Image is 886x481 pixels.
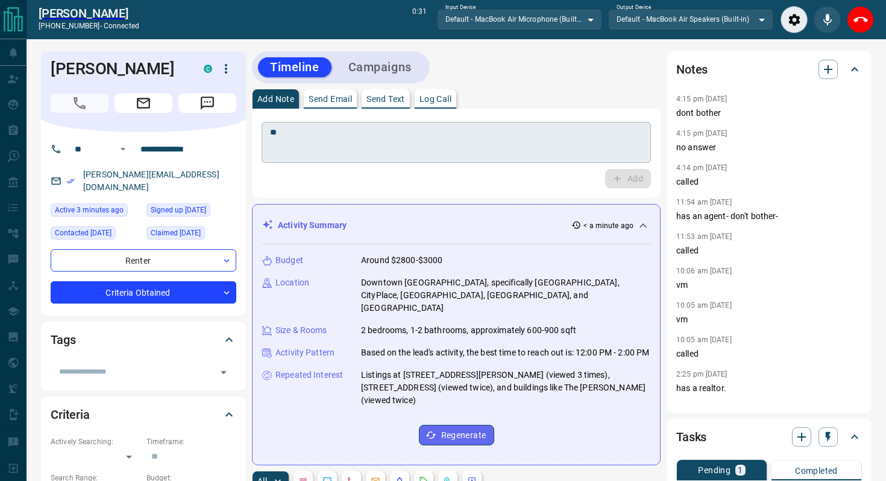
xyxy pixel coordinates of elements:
[215,364,232,381] button: Open
[676,301,732,310] p: 10:05 am [DATE]
[116,142,130,156] button: Open
[361,254,442,267] p: Around $2800-$3000
[676,404,732,413] p: 12:31 am [DATE]
[51,94,108,113] span: Call
[419,95,451,103] p: Log Call
[51,436,140,447] p: Actively Searching:
[262,214,650,237] div: Activity Summary< a minute ago
[676,336,732,344] p: 10:05 am [DATE]
[795,467,838,475] p: Completed
[204,65,212,73] div: condos.ca
[104,22,139,30] span: connected
[151,227,201,239] span: Claimed [DATE]
[275,324,327,337] p: Size & Rooms
[676,232,732,241] p: 11:53 am [DATE]
[676,348,862,360] p: called
[115,94,172,113] span: Email
[847,6,874,33] div: End Call
[781,6,808,33] div: Audio Settings
[55,204,124,216] span: Active 3 minutes ago
[676,313,862,326] p: vm
[83,170,219,192] a: [PERSON_NAME][EMAIL_ADDRESS][DOMAIN_NAME]
[39,21,139,31] p: [PHONE_NUMBER] -
[361,369,650,407] p: Listings at [STREET_ADDRESS][PERSON_NAME] (viewed 3 times), [STREET_ADDRESS] (viewed twice), and ...
[676,129,727,138] p: 4:15 pm [DATE]
[676,422,862,451] div: Tasks
[51,325,236,354] div: Tags
[814,6,841,33] div: Mute
[676,95,727,103] p: 4:15 pm [DATE]
[278,219,347,232] p: Activity Summary
[51,400,236,429] div: Criteria
[676,279,862,291] p: vm
[151,204,206,216] span: Signed up [DATE]
[676,176,862,188] p: called
[39,6,139,21] a: [PERSON_NAME]
[51,59,186,78] h1: [PERSON_NAME]
[275,254,303,267] p: Budget
[608,9,773,30] div: Default - MacBook Air Speakers (Built-in)
[583,220,633,231] p: < a minute ago
[676,267,732,275] p: 10:06 am [DATE]
[361,276,650,314] p: Downtown [GEOGRAPHIC_DATA], specifically [GEOGRAPHIC_DATA], CityPlace, [GEOGRAPHIC_DATA], [GEOGRA...
[178,94,236,113] span: Message
[738,466,743,474] p: 1
[257,95,294,103] p: Add Note
[275,346,335,359] p: Activity Pattern
[336,57,424,77] button: Campaigns
[146,203,236,220] div: Fri Dec 01 2023
[698,466,730,474] p: Pending
[361,346,649,359] p: Based on the lead's activity, the best time to reach out is: 12:00 PM - 2:00 PM
[412,6,427,33] p: 0:31
[51,226,140,243] div: Tue Sep 09 2025
[676,244,862,257] p: called
[676,164,727,172] p: 4:14 pm [DATE]
[66,177,75,185] svg: Email Verified
[146,226,236,243] div: Thu Mar 13 2025
[146,436,236,447] p: Timeframe:
[275,276,309,289] p: Location
[51,330,75,349] h2: Tags
[676,370,727,378] p: 2:25 pm [DATE]
[437,9,602,30] div: Default - MacBook Air Microphone (Built-in)
[51,203,140,220] div: Mon Sep 15 2025
[617,4,651,11] label: Output Device
[51,405,90,424] h2: Criteria
[51,249,236,272] div: Renter
[51,281,236,304] div: Criteria Obtained
[676,198,732,206] p: 11:54 am [DATE]
[676,107,862,119] p: dont bother
[676,55,862,84] div: Notes
[55,227,112,239] span: Contacted [DATE]
[361,324,576,337] p: 2 bedrooms, 1-2 bathrooms, approximately 600-900 sqft
[676,60,708,79] h2: Notes
[275,369,343,381] p: Repeated Interest
[445,4,476,11] label: Input Device
[676,427,706,447] h2: Tasks
[676,141,862,154] p: no answer
[676,382,862,395] p: has a realtor.
[419,425,494,445] button: Regenerate
[309,95,352,103] p: Send Email
[258,57,331,77] button: Timeline
[676,210,862,223] p: has an agent- don't bother-
[366,95,405,103] p: Send Text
